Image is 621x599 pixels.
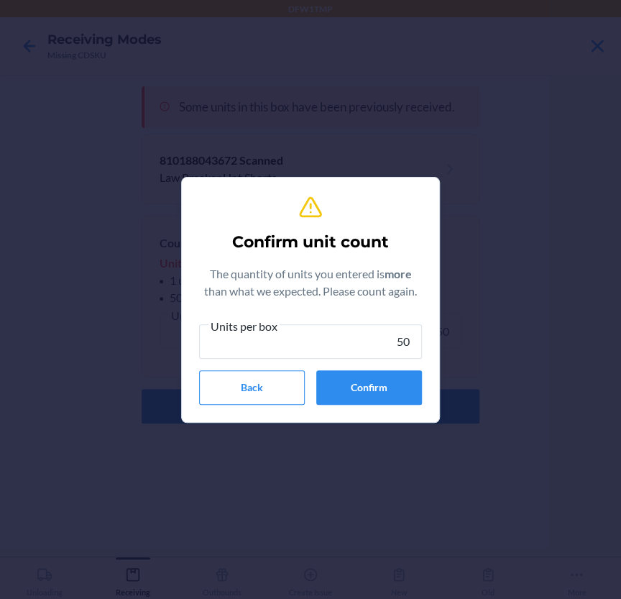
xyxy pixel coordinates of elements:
[199,265,422,300] p: The quantity of units you entered is than what we expected. Please count again.
[199,370,305,405] button: Back
[208,319,280,334] span: Units per box
[232,231,389,254] h2: Confirm unit count
[385,267,412,280] b: more
[199,324,422,359] input: Units per box
[316,370,422,405] button: Confirm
